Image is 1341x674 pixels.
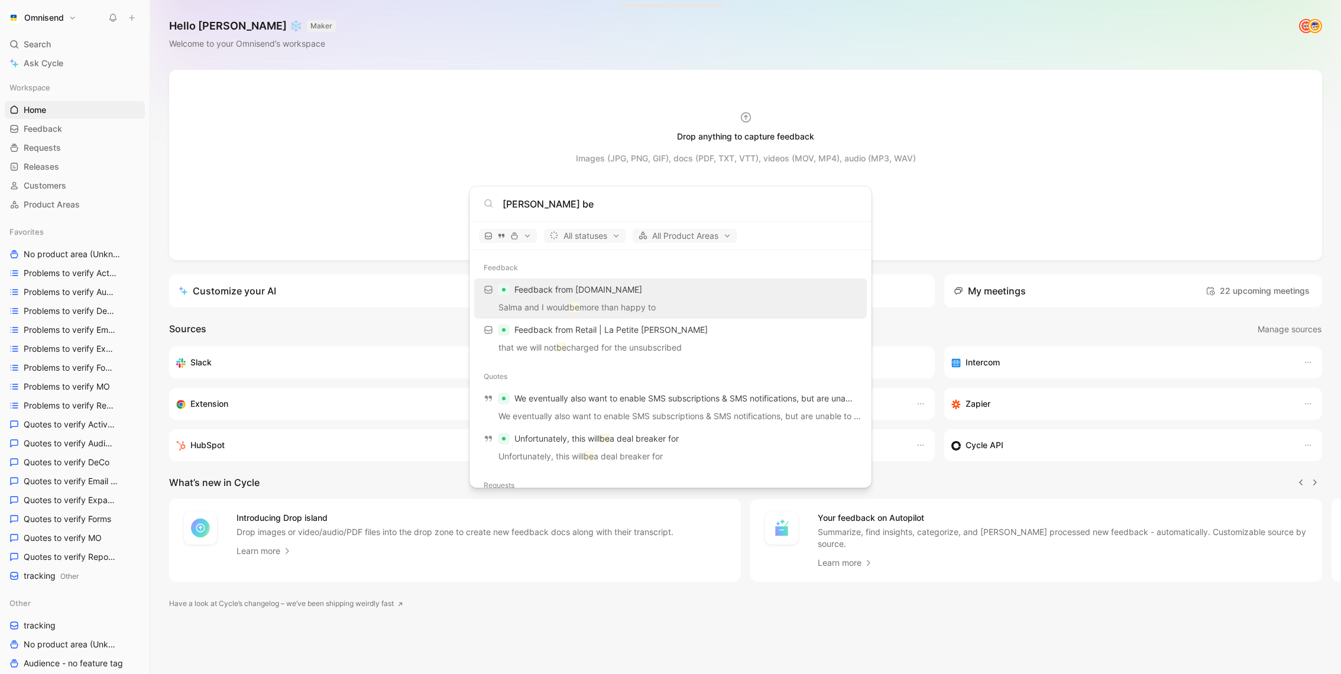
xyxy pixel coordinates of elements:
[544,229,626,243] button: All statuses
[514,391,857,406] p: We eventually also want to enable SMS subscriptions & SMS notifications, but are unable to activa...
[478,409,863,427] p: We eventually also want to enable SMS subscriptions & SMS notifications, but are unable to activa...
[638,229,731,243] span: All Product Areas
[556,342,566,352] mark: be
[514,432,679,446] p: Unfortunately, this will a deal breaker for
[474,278,867,319] a: Feedback from [DOMAIN_NAME]Salma and I wouldbemore than happy to
[503,197,857,211] input: Type a command or search anything
[514,284,642,294] span: Feedback from [DOMAIN_NAME]
[474,427,867,468] a: Unfortunately, this willbea deal breaker forUnfortunately, this willbea deal breaker for
[478,341,863,358] p: that we will not charged for the unsubscribed
[514,325,708,335] span: Feedback from Retail | La Petite [PERSON_NAME]
[600,433,610,443] mark: be
[474,319,867,359] a: Feedback from Retail | La Petite [PERSON_NAME]that we will notbecharged for the unsubscribed
[549,229,620,243] span: All statuses
[478,300,863,318] p: Salma and I would more than happy to
[469,366,872,387] div: Quotes
[469,475,872,496] div: Requests
[584,451,594,461] mark: be
[474,387,867,427] a: We eventually also want to enable SMS subscriptions & SMS notifications, but are unable to activa...
[478,449,863,467] p: Unfortunately, this will a deal breaker for
[569,302,579,312] mark: be
[633,229,737,243] button: All Product Areas
[469,257,872,278] div: Feedback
